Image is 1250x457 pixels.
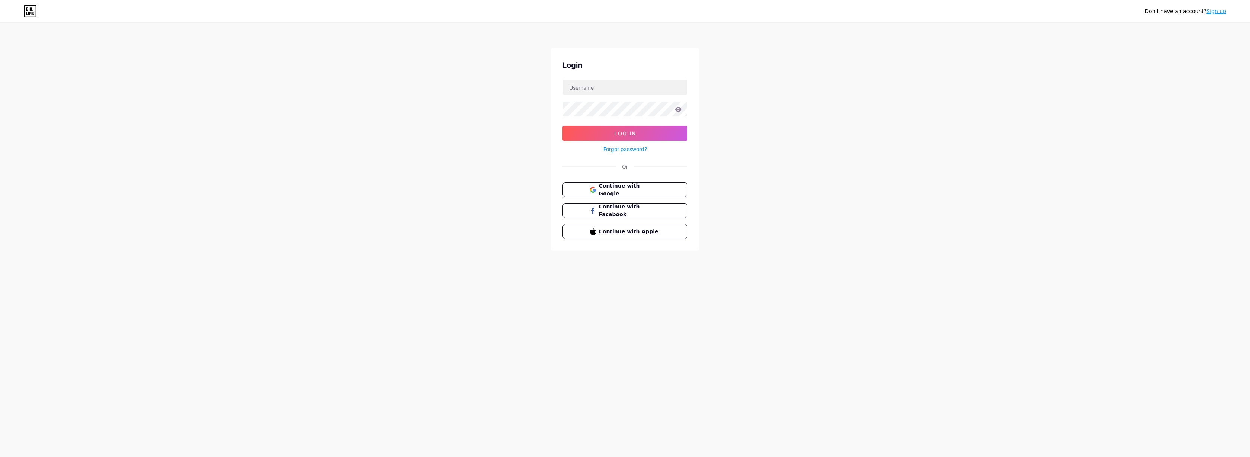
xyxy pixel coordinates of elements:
span: Continue with Google [599,182,660,198]
button: Log In [562,126,687,141]
div: Login [562,60,687,71]
a: Forgot password? [603,145,647,153]
div: Don't have an account? [1145,7,1226,15]
button: Continue with Apple [562,224,687,239]
div: Or [622,163,628,170]
span: Continue with Apple [599,228,660,236]
button: Continue with Google [562,182,687,197]
a: Sign up [1206,8,1226,14]
input: Username [563,80,687,95]
button: Continue with Facebook [562,203,687,218]
span: Continue with Facebook [599,203,660,218]
span: Log In [614,130,636,137]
